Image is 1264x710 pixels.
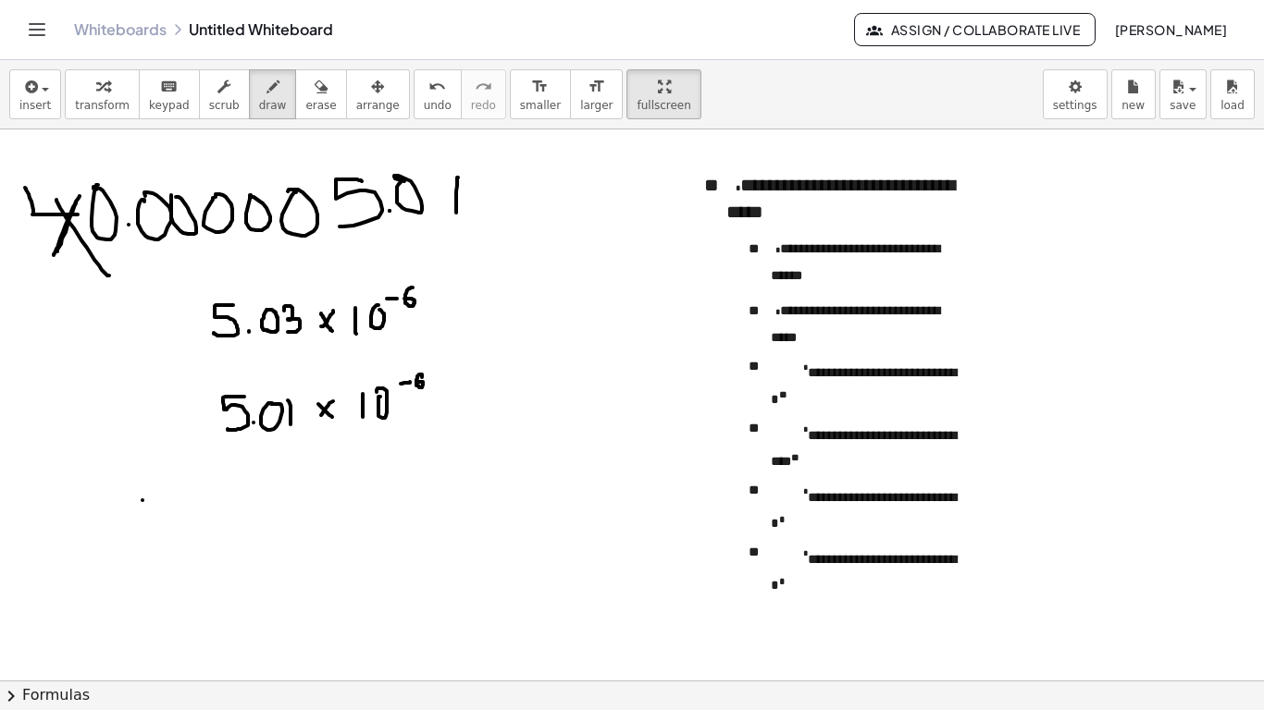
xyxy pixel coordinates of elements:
span: [PERSON_NAME] [1114,21,1227,38]
span: scrub [209,99,240,112]
button: scrub [199,69,250,119]
button: transform [65,69,140,119]
a: Whiteboards [74,20,167,39]
button: Assign / Collaborate Live [854,13,1096,46]
span: insert [19,99,51,112]
button: insert [9,69,61,119]
i: redo [475,76,492,98]
span: Assign / Collaborate Live [870,21,1080,38]
button: draw [249,69,297,119]
button: erase [295,69,346,119]
i: format_size [531,76,549,98]
button: settings [1043,69,1108,119]
button: format_sizelarger [570,69,623,119]
span: new [1121,99,1145,112]
span: keypad [149,99,190,112]
button: new [1111,69,1156,119]
i: format_size [588,76,605,98]
span: erase [305,99,336,112]
i: undo [428,76,446,98]
span: redo [471,99,496,112]
button: undoundo [414,69,462,119]
span: larger [580,99,613,112]
span: settings [1053,99,1097,112]
span: undo [424,99,452,112]
button: load [1210,69,1255,119]
span: load [1221,99,1245,112]
span: arrange [356,99,400,112]
button: keyboardkeypad [139,69,200,119]
button: Toggle navigation [22,15,52,44]
span: fullscreen [637,99,690,112]
button: [PERSON_NAME] [1099,13,1242,46]
i: keyboard [160,76,178,98]
button: format_sizesmaller [510,69,571,119]
span: transform [75,99,130,112]
button: fullscreen [626,69,700,119]
button: redoredo [461,69,506,119]
button: arrange [346,69,410,119]
span: draw [259,99,287,112]
span: smaller [520,99,561,112]
button: save [1159,69,1207,119]
span: save [1170,99,1196,112]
